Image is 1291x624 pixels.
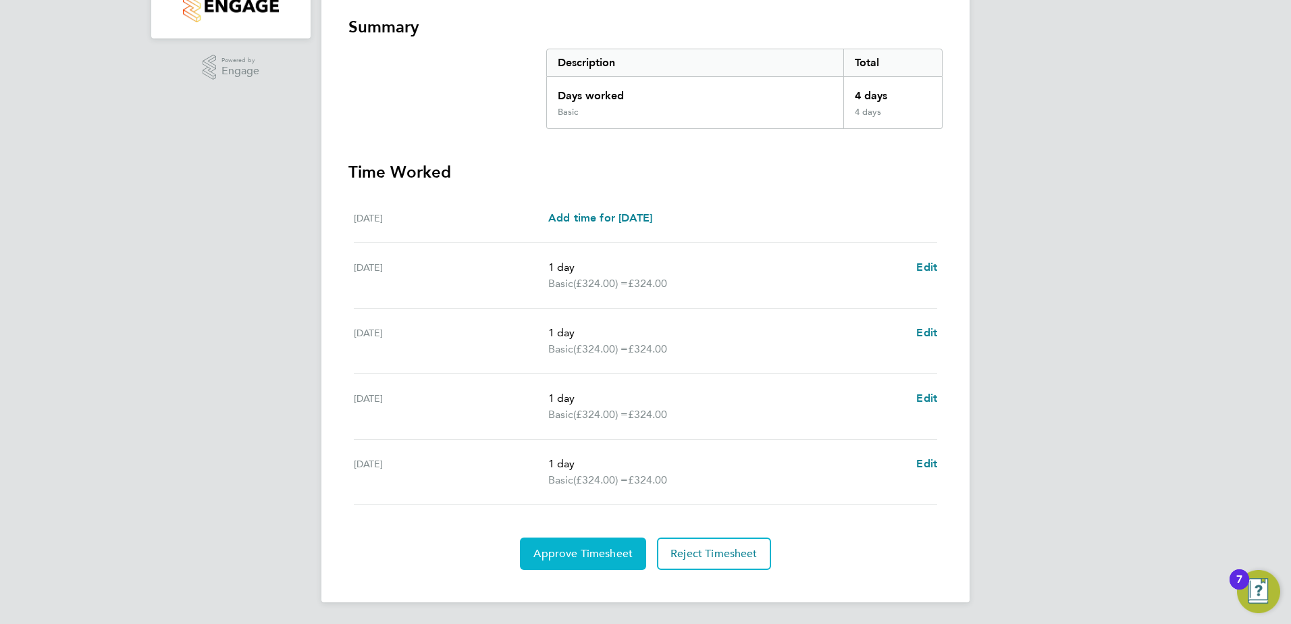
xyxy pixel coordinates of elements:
[916,259,937,276] a: Edit
[628,277,667,290] span: £324.00
[843,107,942,128] div: 4 days
[628,408,667,421] span: £324.00
[203,55,260,80] a: Powered byEngage
[548,259,905,276] p: 1 day
[916,325,937,341] a: Edit
[916,326,937,339] span: Edit
[548,407,573,423] span: Basic
[916,261,937,274] span: Edit
[348,16,943,570] section: Timesheet
[520,538,646,570] button: Approve Timesheet
[916,456,937,472] a: Edit
[348,161,943,183] h3: Time Worked
[916,390,937,407] a: Edit
[573,277,628,290] span: (£324.00) =
[916,392,937,405] span: Edit
[548,341,573,357] span: Basic
[573,473,628,486] span: (£324.00) =
[221,55,259,66] span: Powered by
[354,259,548,292] div: [DATE]
[546,49,943,129] div: Summary
[628,473,667,486] span: £324.00
[628,342,667,355] span: £324.00
[916,457,937,470] span: Edit
[547,77,843,107] div: Days worked
[573,342,628,355] span: (£324.00) =
[354,210,548,226] div: [DATE]
[354,456,548,488] div: [DATE]
[533,547,633,561] span: Approve Timesheet
[558,107,578,118] div: Basic
[548,276,573,292] span: Basic
[843,77,942,107] div: 4 days
[1236,579,1242,597] div: 7
[548,456,905,472] p: 1 day
[548,325,905,341] p: 1 day
[670,547,758,561] span: Reject Timesheet
[547,49,843,76] div: Description
[348,16,943,38] h3: Summary
[573,408,628,421] span: (£324.00) =
[1237,570,1280,613] button: Open Resource Center, 7 new notifications
[657,538,771,570] button: Reject Timesheet
[354,325,548,357] div: [DATE]
[548,472,573,488] span: Basic
[548,211,652,224] span: Add time for [DATE]
[548,210,652,226] a: Add time for [DATE]
[221,66,259,77] span: Engage
[843,49,942,76] div: Total
[548,390,905,407] p: 1 day
[354,390,548,423] div: [DATE]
